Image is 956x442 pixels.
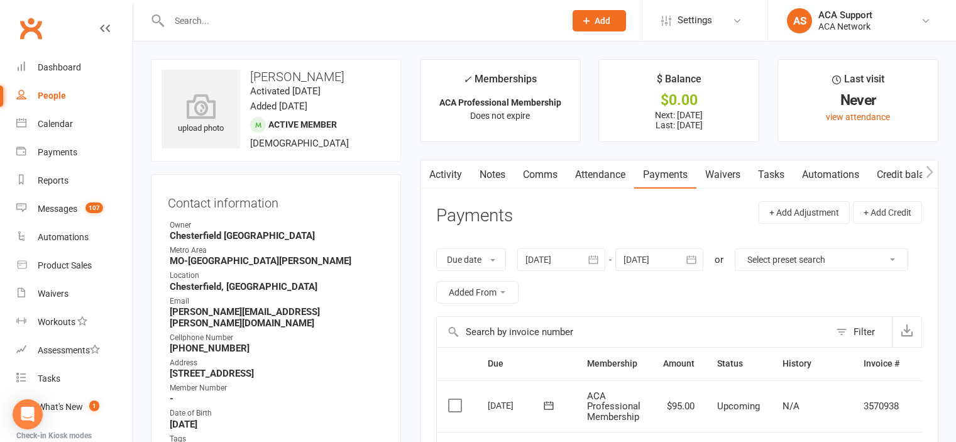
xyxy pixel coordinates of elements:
[15,13,47,44] a: Clubworx
[38,175,69,185] div: Reports
[16,251,133,280] a: Product Sales
[610,110,747,130] p: Next: [DATE] Last: [DATE]
[38,62,81,72] div: Dashboard
[13,399,43,429] div: Open Intercom Messenger
[868,160,949,189] a: Credit balance
[610,94,747,107] div: $0.00
[854,324,875,340] div: Filter
[634,160,696,189] a: Payments
[471,160,514,189] a: Notes
[830,317,892,347] button: Filter
[16,53,133,82] a: Dashboard
[16,223,133,251] a: Automations
[595,16,610,26] span: Add
[852,380,911,433] td: 3570938
[783,401,799,412] span: N/A
[566,160,634,189] a: Attendance
[16,308,133,336] a: Workouts
[16,280,133,308] a: Waivers
[789,94,926,107] div: Never
[787,8,812,33] div: AS
[89,401,99,411] span: 1
[696,160,749,189] a: Waivers
[16,393,133,421] a: What's New1
[463,71,537,94] div: Memberships
[170,219,384,231] div: Owner
[436,206,513,226] h3: Payments
[170,393,384,404] strong: -
[170,255,384,267] strong: MO-[GEOGRAPHIC_DATA][PERSON_NAME]
[38,373,60,384] div: Tasks
[250,101,307,112] time: Added [DATE]
[470,111,530,121] span: Does not expire
[587,390,640,423] span: ACA Professional Membership
[16,336,133,365] a: Assessments
[16,138,133,167] a: Payments
[38,345,100,355] div: Assessments
[170,407,384,419] div: Date of Birth
[852,348,911,380] th: Invoice #
[162,70,390,84] h3: [PERSON_NAME]
[16,365,133,393] a: Tasks
[168,191,384,210] h3: Contact information
[652,348,706,380] th: Amount
[38,260,92,270] div: Product Sales
[657,71,701,94] div: $ Balance
[85,202,103,213] span: 107
[170,296,384,307] div: Email
[38,317,75,327] div: Workouts
[652,380,706,433] td: $95.00
[818,21,872,32] div: ACA Network
[818,9,872,21] div: ACA Support
[38,232,89,242] div: Automations
[436,281,519,304] button: Added From
[715,252,723,267] div: or
[16,195,133,223] a: Messages 107
[488,395,546,415] div: [DATE]
[463,74,471,86] i: ✓
[437,317,830,347] input: Search by invoice number
[717,401,760,412] span: Upcoming
[749,160,793,189] a: Tasks
[38,204,77,214] div: Messages
[170,332,384,344] div: Cellphone Number
[170,419,384,430] strong: [DATE]
[170,368,384,379] strong: [STREET_ADDRESS]
[771,348,852,380] th: History
[439,97,561,108] strong: ACA Professional Membership
[793,160,868,189] a: Automations
[170,343,384,354] strong: [PHONE_NUMBER]
[38,402,83,412] div: What's New
[16,82,133,110] a: People
[16,167,133,195] a: Reports
[706,348,771,380] th: Status
[832,71,884,94] div: Last visit
[678,6,712,35] span: Settings
[170,306,384,329] strong: [PERSON_NAME][EMAIL_ADDRESS][PERSON_NAME][DOMAIN_NAME]
[853,201,922,224] button: + Add Credit
[476,348,576,380] th: Due
[573,10,626,31] button: Add
[268,119,337,130] span: Active member
[38,289,69,299] div: Waivers
[170,230,384,241] strong: Chesterfield [GEOGRAPHIC_DATA]
[162,94,240,135] div: upload photo
[170,281,384,292] strong: Chesterfield, [GEOGRAPHIC_DATA]
[38,147,77,157] div: Payments
[170,245,384,257] div: Metro Area
[250,138,349,149] span: [DEMOGRAPHIC_DATA]
[436,248,506,271] button: Due date
[165,12,556,30] input: Search...
[16,110,133,138] a: Calendar
[420,160,471,189] a: Activity
[250,86,321,97] time: Activated [DATE]
[576,348,652,380] th: Membership
[170,357,384,369] div: Address
[514,160,566,189] a: Comms
[759,201,850,224] button: + Add Adjustment
[170,270,384,282] div: Location
[826,112,890,122] a: view attendance
[38,119,73,129] div: Calendar
[170,382,384,394] div: Member Number
[38,91,66,101] div: People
